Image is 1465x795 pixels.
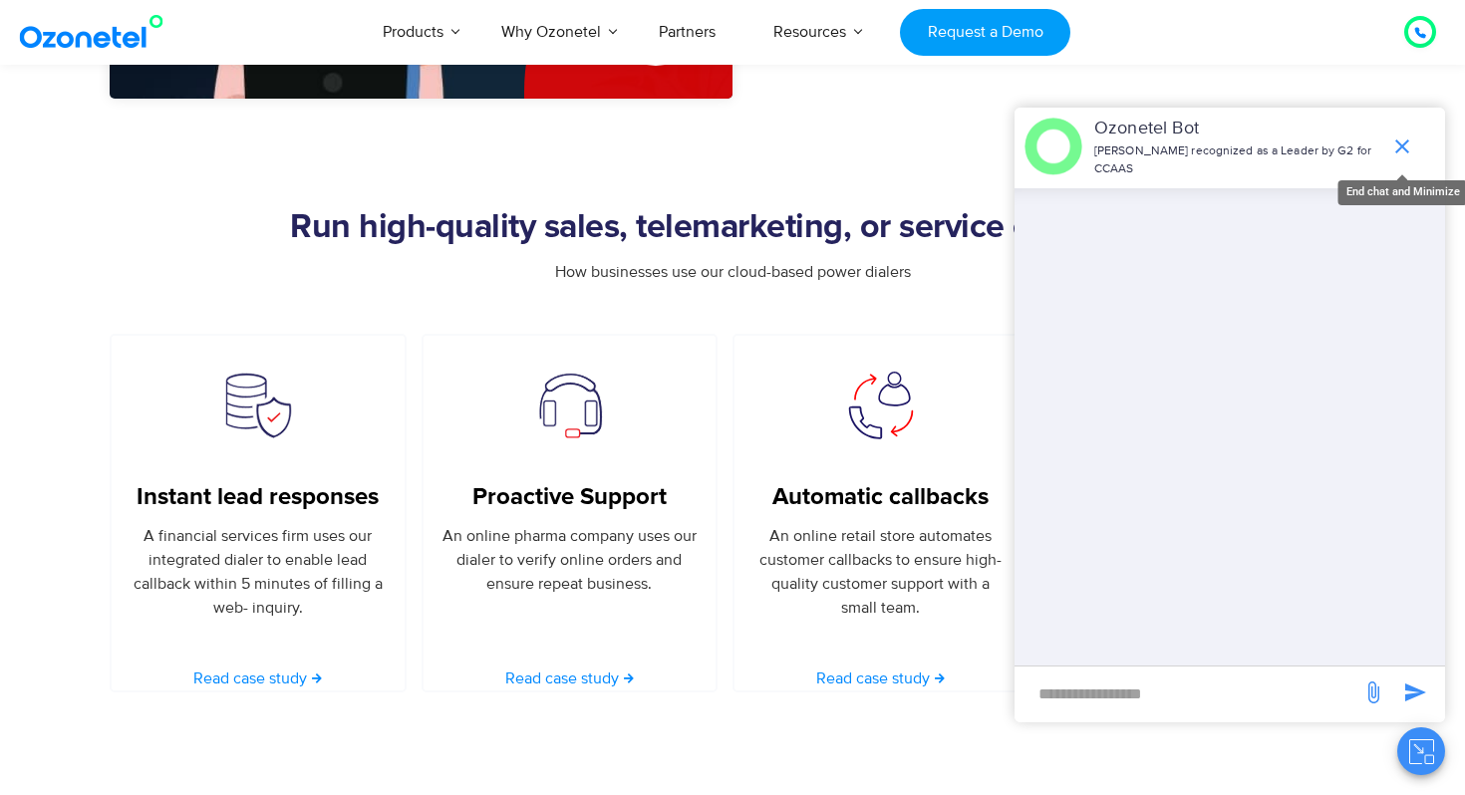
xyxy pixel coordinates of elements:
a: Automatic callbacks [772,483,989,512]
span: send message [1395,672,1435,712]
a: Read case study [193,670,322,686]
a: Instant lead responses [137,483,379,512]
p: [PERSON_NAME] recognized as a Leader by G2 for CCAAS [1094,142,1380,178]
p: An online pharma company uses our dialer to verify online orders and ensure repeat business. [441,524,699,596]
img: customer support [532,369,607,443]
h2: Run high-quality sales, telemarketing, or service campaigns [110,208,1355,248]
span: Read case study [193,670,307,686]
a: Request a Demo [900,9,1070,56]
p: A financial services firm uses our integrated dialer to enable lead callback within 5 minutes of ... [130,524,387,620]
p: An online retail store automates customer callbacks to ensure high-quality customer support with ... [752,524,1010,620]
img: header [1025,118,1082,175]
span: send message [1353,672,1393,712]
img: Outbound calls [215,369,300,443]
div: new-msg-input [1025,676,1351,712]
a: Proactive Support [472,483,667,512]
p: Ozonetel Bot [1094,116,1380,142]
span: Read case study [505,670,619,686]
a: Read case study [816,670,945,686]
span: Read case study [816,670,930,686]
span: How businesses use our cloud-based power dialers [555,262,911,282]
span: end chat or minimize [1382,127,1422,166]
button: Close chat [1397,727,1445,775]
a: Read case study [505,670,634,686]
